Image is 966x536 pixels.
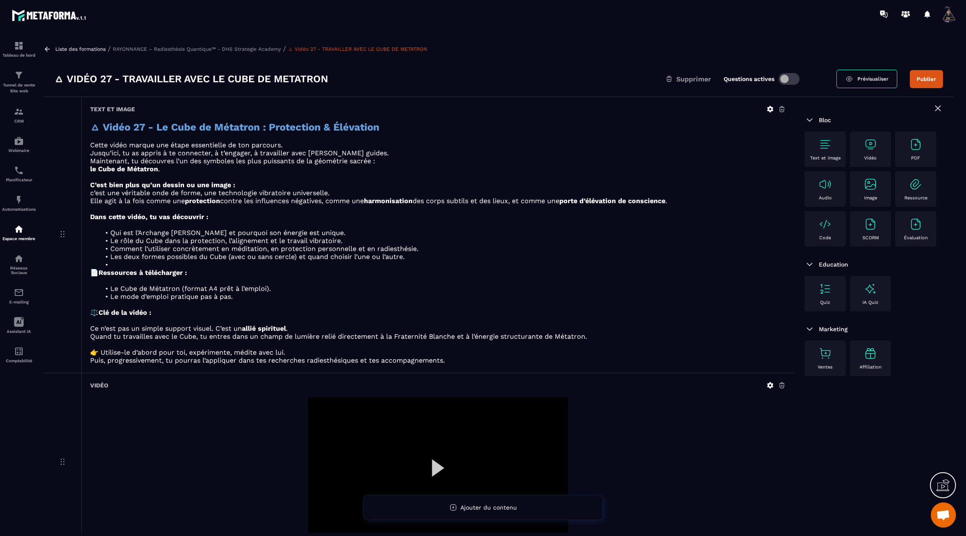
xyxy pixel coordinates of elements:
p: Ventes [818,364,833,370]
p: Affiliation [860,364,882,370]
img: arrow-down [805,324,815,334]
p: Quiz [820,300,830,305]
strong: harmonisation [364,197,413,205]
h6: Text et image [90,106,135,112]
img: text-image no-wra [909,178,922,191]
p: CRM [2,119,36,123]
div: Ouvrir le chat [931,502,956,528]
p: Webinaire [2,148,36,153]
p: Tableau de bord [2,53,36,58]
strong: porte d’élévation de conscience [559,197,665,205]
li: Qui est l’Archange [PERSON_NAME] et pourquoi son énergie est unique. [100,229,786,237]
p: ⚖️ [90,309,786,316]
strong: Dans cette vidéo, tu vas découvrir : [90,213,208,221]
img: text-image [864,347,877,360]
label: Questions actives [724,76,774,82]
strong: Clé de la vidéo : [99,309,151,316]
p: Comptabilité [2,358,36,363]
a: accountantaccountantComptabilité [2,340,36,369]
strong: allié spirituel [242,324,286,332]
img: text-image no-wra [818,282,832,295]
img: text-image no-wra [818,138,832,151]
p: Quand tu travailles avec le Cube, tu entres dans un champ de lumière relié directement à la Frate... [90,332,786,340]
p: Text et image [810,155,841,161]
li: Le rôle du Cube dans la protection, l’alignement et le travail vibratoire. [100,237,786,245]
img: text-image no-wra [909,138,922,151]
p: Ce n’est pas un simple support visuel. C’est un . [90,324,786,332]
h3: 🜂 Vidéo 27 - TRAVAILLER AVEC LE CUBE DE METATRON [54,72,328,86]
a: 🜂 Vidéo 27 - TRAVAILLER AVEC LE CUBE DE METATRON [288,46,427,52]
img: social-network [14,254,24,264]
img: text-image no-wra [909,217,922,231]
span: Bloc [819,117,831,123]
img: arrow-down [805,115,815,125]
img: logo [12,8,87,23]
span: Marketing [819,326,848,332]
p: Ressource [904,195,927,201]
img: formation [14,107,24,117]
li: Les deux formes possibles du Cube (avec ou sans cercle) et quand choisir l’une ou l’autre. [100,253,786,261]
strong: le Cube de Métatron [90,165,158,173]
img: text-image no-wra [818,217,832,231]
strong: Ressources à télécharger : [99,269,187,277]
p: . [90,165,786,173]
a: schedulerschedulerPlanificateur [2,159,36,188]
img: automations [14,195,24,205]
button: Publier [910,70,943,88]
li: Comment l’utiliser concrètement en méditation, en protection personnelle et en radiesthésie. [100,245,786,253]
span: / [108,45,111,53]
p: Planificateur [2,178,36,182]
img: text-image no-wra [864,178,877,191]
p: Image [864,195,877,201]
p: Tunnel de vente Site web [2,82,36,94]
p: Réseaux Sociaux [2,266,36,275]
a: formationformationTableau de bord [2,34,36,64]
img: text-image no-wra [864,217,877,231]
img: accountant [14,346,24,356]
img: text-image no-wra [864,138,877,151]
p: Maintenant, tu découvres l’un des symboles les plus puissants de la géométrie sacrée : [90,157,786,165]
img: text-image no-wra [818,347,832,360]
a: Liste des formations [55,46,106,52]
a: social-networksocial-networkRéseaux Sociaux [2,247,36,281]
li: Le Cube de Métatron (format A4 prêt à l’emploi). [100,285,786,293]
a: formationformationCRM [2,100,36,130]
p: 📄 [90,269,786,277]
a: automationsautomationsEspace membre [2,218,36,247]
img: formation [14,70,24,80]
p: Puis, progressivement, tu pourras l’appliquer dans tes recherches radiesthésiques et tes accompag... [90,356,786,364]
p: Elle agit à la fois comme une contre les influences négatives, comme une des corps subtils et des... [90,197,786,205]
img: arrow-down [805,259,815,269]
a: formationformationTunnel de vente Site web [2,64,36,100]
a: automationsautomationsAutomatisations [2,188,36,218]
p: SCORM [862,235,879,241]
p: Vidéo [864,155,877,161]
li: Le mode d’emploi pratique pas à pas. [100,293,786,301]
a: RAYONNANCE – Radiesthésie Quantique™ - DHS Strategie Academy [113,46,281,52]
span: Education [819,261,848,268]
img: formation [14,41,24,51]
p: c’est une véritable onde de forme, une technologie vibratoire universelle. [90,189,786,197]
a: automationsautomationsWebinaire [2,130,36,159]
h6: Vidéo [90,382,108,389]
a: Assistant IA [2,311,36,340]
p: Espace membre [2,236,36,241]
p: PDF [911,155,920,161]
span: Prévisualiser [857,76,888,82]
p: Audio [819,195,832,201]
img: text-image [864,282,877,295]
a: emailemailE-mailing [2,281,36,311]
span: Ajouter du contenu [460,504,517,511]
p: Évaluation [904,235,928,241]
span: Supprimer [676,75,711,83]
p: Cette vidéo marque une étape essentielle de ton parcours. [90,141,786,149]
span: / [283,45,286,53]
img: text-image no-wra [818,178,832,191]
strong: C’est bien plus qu’un dessin ou une image : [90,181,235,189]
p: 👉 Utilise-le d’abord pour toi, expérimente, médite avec lui. [90,348,786,356]
p: Automatisations [2,207,36,212]
strong: 🜂 Vidéo 27 - Le Cube de Métatron : Protection & Élévation [90,121,379,133]
p: IA Quiz [862,300,878,305]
